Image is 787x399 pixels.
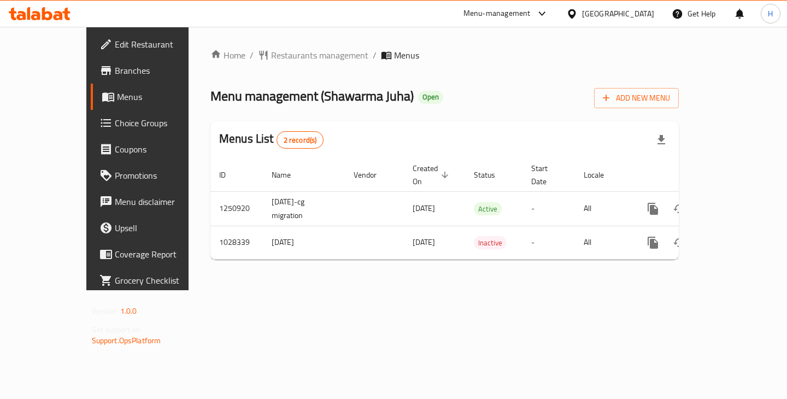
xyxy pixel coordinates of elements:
div: Active [474,202,502,215]
span: 1.0.0 [120,304,137,318]
button: more [640,196,666,222]
div: Menu-management [463,7,531,20]
span: Grocery Checklist [115,274,209,287]
div: Total records count [277,131,324,149]
a: Promotions [91,162,218,189]
a: Choice Groups [91,110,218,136]
a: Coverage Report [91,241,218,267]
span: Open [418,92,443,102]
span: [DATE] [413,201,435,215]
span: Created On [413,162,452,188]
a: Edit Restaurant [91,31,218,57]
td: 1028339 [210,226,263,259]
span: 2 record(s) [277,135,324,145]
a: Grocery Checklist [91,267,218,294]
a: Home [210,49,245,62]
td: [DATE]-cg migration [263,191,345,226]
a: Restaurants management [258,49,368,62]
span: Menus [117,90,209,103]
span: Promotions [115,169,209,182]
span: Active [474,203,502,215]
span: Locale [584,168,618,181]
a: Menus [91,84,218,110]
a: Branches [91,57,218,84]
span: Choice Groups [115,116,209,130]
span: Get support on: [92,322,142,337]
span: Version: [92,304,119,318]
td: 1250920 [210,191,263,226]
span: [DATE] [413,235,435,249]
span: Status [474,168,509,181]
div: [GEOGRAPHIC_DATA] [582,8,654,20]
span: Start Date [531,162,562,188]
span: Menu disclaimer [115,195,209,208]
li: / [250,49,254,62]
span: Menus [394,49,419,62]
table: enhanced table [210,159,754,260]
span: Restaurants management [271,49,368,62]
button: Change Status [666,230,692,256]
span: Vendor [354,168,391,181]
a: Coupons [91,136,218,162]
button: more [640,230,666,256]
td: [DATE] [263,226,345,259]
td: All [575,191,631,226]
td: - [522,191,575,226]
div: Open [418,91,443,104]
li: / [373,49,377,62]
span: Upsell [115,221,209,234]
a: Upsell [91,215,218,241]
span: Branches [115,64,209,77]
td: All [575,226,631,259]
span: Name [272,168,305,181]
span: H [768,8,773,20]
span: Add New Menu [603,91,670,105]
span: ID [219,168,240,181]
nav: breadcrumb [210,49,679,62]
div: Export file [648,127,674,153]
button: Change Status [666,196,692,222]
h2: Menus List [219,131,324,149]
span: Coupons [115,143,209,156]
div: Inactive [474,236,507,249]
a: Support.OpsPlatform [92,333,161,348]
td: - [522,226,575,259]
span: Coverage Report [115,248,209,261]
button: Add New Menu [594,88,679,108]
span: Edit Restaurant [115,38,209,51]
span: Menu management ( Shawarma Juha ) [210,84,414,108]
th: Actions [631,159,754,192]
span: Inactive [474,237,507,249]
a: Menu disclaimer [91,189,218,215]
